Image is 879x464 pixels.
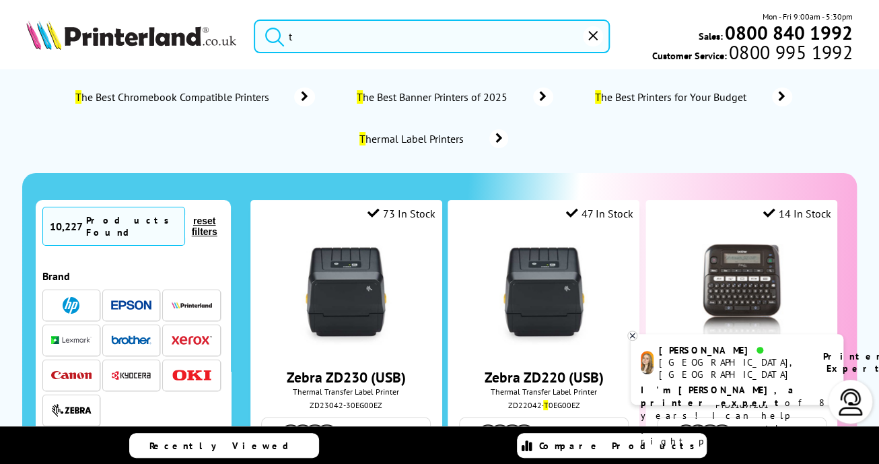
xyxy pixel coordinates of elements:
p: of 8 years! I can help you choose the right product [641,384,833,448]
div: [PERSON_NAME] [659,344,806,356]
img: Kyocera [111,370,151,380]
a: 0800 840 1992 [723,26,853,39]
span: he Best Printers for Your Budget [594,90,752,104]
img: Cartridges [282,424,336,441]
b: I'm [PERSON_NAME], a printer expert [641,384,798,409]
div: Products Found [86,214,178,238]
a: Compare Products [517,433,707,458]
a: Printerland Logo [26,20,237,53]
span: 10,227 [50,220,83,233]
img: amy-livechat.png [641,351,654,374]
button: reset filters [185,215,224,238]
img: Xerox [172,335,212,345]
span: he Best Chromebook Compatible Printers [74,90,274,104]
div: [GEOGRAPHIC_DATA], [GEOGRAPHIC_DATA] [659,356,806,380]
span: Compare Products [539,440,702,452]
img: Canon [51,371,92,380]
a: The Best Chromebook Compatible Printers [74,88,315,106]
mark: T [595,90,601,104]
span: Customer Service: [652,46,852,62]
span: Recently Viewed [149,440,302,452]
mark: T [357,90,363,104]
a: Zebra ZD230 (USB) [287,368,406,387]
input: Search product or bra [254,20,610,53]
a: The Best Printers for Your Budget [594,88,792,106]
img: OKI [172,370,212,381]
div: 14 In Stock [763,207,831,220]
a: View Cartridges [269,424,423,441]
div: ZD22042- 0EG00EZ [458,400,629,410]
a: Thermal Label Printers [357,129,508,148]
span: he Best Banner Printers of 2025 [355,90,513,104]
img: user-headset-light.svg [837,389,864,416]
img: Printerland Logo [26,20,236,50]
img: Lexmark [51,336,92,344]
img: Brother-PT-D210VP-Front-Facing-small.jpg [691,244,792,345]
span: Thermal Transfer Label Printer [454,387,633,397]
img: zebra-ZD200-series-front2-small.jpg [295,244,396,345]
div: 73 In Stock [367,207,435,220]
a: Recently Viewed [129,433,319,458]
mark: T [359,132,365,145]
img: Epson [111,300,151,310]
span: 0800 995 1992 [726,46,852,59]
span: Mon - Fri 9:00am - 5:30pm [763,10,853,23]
b: 0800 840 1992 [725,20,853,45]
img: Printerland [172,302,212,308]
img: Zebra [51,403,92,417]
img: Brother [111,335,151,345]
span: Brand [42,269,70,283]
a: The Best Banner Printers of 2025 [355,88,553,106]
a: View Cartridges [466,424,621,441]
mark: T [75,90,81,104]
div: ZD23042-30EG00EZ [260,400,432,410]
mark: T [543,400,548,410]
img: HP [63,297,79,314]
span: Sales: [699,30,723,42]
span: Thermal Transfer Label Printer [257,387,435,397]
div: 47 In Stock [565,207,633,220]
a: Zebra ZD220 (USB) [484,368,603,387]
img: Cartridges [479,424,533,441]
span: hermal Label Printers [357,132,469,145]
img: zebra-ZD200-series-front2-small.jpg [493,244,594,345]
